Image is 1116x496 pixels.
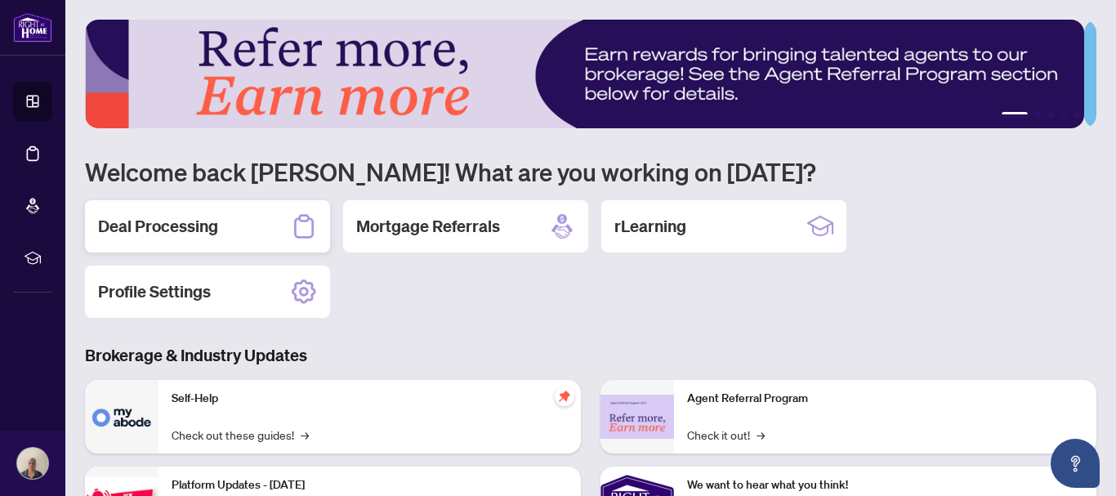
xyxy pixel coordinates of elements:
button: 1 [1002,112,1028,118]
img: Profile Icon [17,448,48,479]
button: 2 [1034,112,1041,118]
button: Open asap [1051,439,1100,488]
button: 5 [1074,112,1080,118]
a: Check it out!→ [687,426,765,444]
img: logo [13,12,52,42]
h2: Profile Settings [98,280,211,303]
button: 4 [1060,112,1067,118]
p: We want to hear what you think! [687,476,1083,494]
p: Self-Help [172,390,568,408]
img: Slide 0 [85,20,1084,128]
h1: Welcome back [PERSON_NAME]! What are you working on [DATE]? [85,156,1096,187]
button: 3 [1047,112,1054,118]
p: Agent Referral Program [687,390,1083,408]
p: Platform Updates - [DATE] [172,476,568,494]
h3: Brokerage & Industry Updates [85,344,1096,367]
a: Check out these guides!→ [172,426,309,444]
span: → [301,426,309,444]
img: Self-Help [85,380,158,454]
span: → [757,426,765,444]
img: Agent Referral Program [600,395,674,440]
h2: Mortgage Referrals [356,215,500,238]
h2: Deal Processing [98,215,218,238]
h2: rLearning [614,215,686,238]
span: pushpin [555,387,574,406]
